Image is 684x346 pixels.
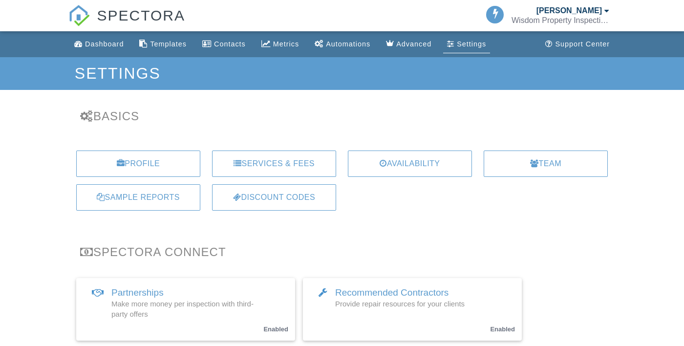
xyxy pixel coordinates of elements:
a: SPECTORA [68,15,185,33]
div: Dashboard [85,40,124,48]
div: Wisdom Property Inspections [512,16,609,25]
div: [PERSON_NAME] [536,6,602,16]
span: Partnerships [111,287,164,298]
h3: Spectora Connect [80,245,604,259]
h1: Settings [75,65,609,82]
a: Automations (Basic) [311,35,374,53]
small: Enabled [263,325,288,333]
span: SPECTORA [97,5,185,25]
a: Recommended Contractors Provide repair resources for your clients Enabled [303,278,522,341]
a: Contacts [198,35,250,53]
a: Discount Codes [212,184,336,211]
div: Settings [457,40,486,48]
div: Metrics [273,40,299,48]
div: Templates [150,40,187,48]
a: Sample Reports [76,184,200,211]
a: Metrics [257,35,303,53]
a: Profile [76,151,200,177]
div: Contacts [214,40,246,48]
a: Settings [443,35,490,53]
a: Team [484,151,608,177]
a: Partnerships Make more money per inspection with third-party offers Enabled [76,278,295,341]
a: Support Center [541,35,614,53]
div: Advanced [396,40,431,48]
small: Enabled [490,325,515,333]
a: Advanced [382,35,435,53]
span: Make more money per inspection with third-party offers [111,300,254,318]
a: Dashboard [70,35,128,53]
a: Availability [348,151,472,177]
div: Automations [326,40,370,48]
h3: Basics [80,109,604,123]
span: Recommended Contractors [335,287,449,298]
span: Provide repair resources for your clients [335,300,465,308]
a: Services & Fees [212,151,336,177]
div: Support Center [555,40,610,48]
img: The Best Home Inspection Software - Spectora [68,5,90,26]
a: Templates [135,35,191,53]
